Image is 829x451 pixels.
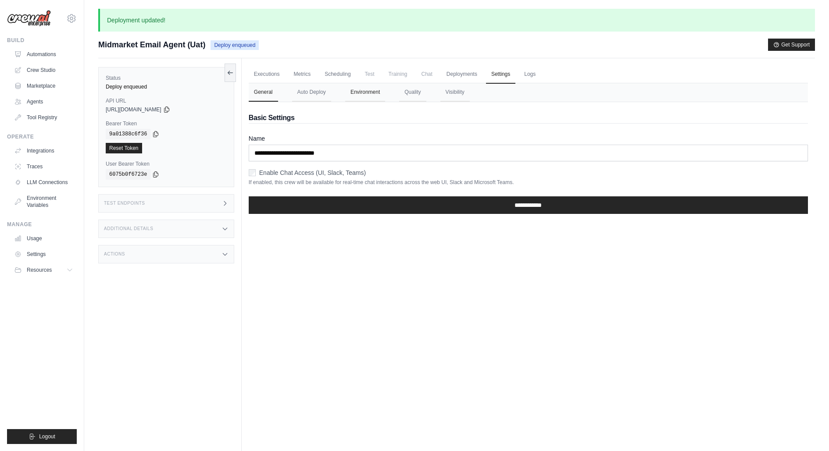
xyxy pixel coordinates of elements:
label: Bearer Token [106,120,227,127]
img: Logo [7,10,51,27]
span: Logout [39,433,55,440]
a: Metrics [289,65,316,84]
span: Training is not available until the deployment is complete [383,65,413,83]
div: Deploy enqueued [106,83,227,90]
button: Auto Deploy [292,83,331,102]
span: Midmarket Email Agent (Uat) [98,39,205,51]
nav: Tabs [249,83,808,102]
a: Tool Registry [11,110,77,124]
a: LLM Connections [11,175,77,189]
span: Resources [27,266,52,273]
label: Name [249,134,808,143]
a: Settings [11,247,77,261]
label: Status [106,75,227,82]
h3: Test Endpoints [104,201,145,206]
a: Executions [249,65,285,84]
a: Agents [11,95,77,109]
label: User Bearer Token [106,160,227,167]
a: Integrations [11,144,77,158]
a: Logs [519,65,541,84]
button: Get Support [768,39,815,51]
p: Deployment updated! [98,9,815,32]
div: Build [7,37,77,44]
span: Deploy enqueued [211,40,259,50]
button: Logout [7,429,77,444]
h2: Basic Settings [249,113,808,123]
h3: Actions [104,252,125,257]
a: Marketplace [11,79,77,93]
a: Crew Studio [11,63,77,77]
div: Manage [7,221,77,228]
span: Chat is not available until the deployment is complete [416,65,438,83]
a: Usage [11,231,77,245]
a: Scheduling [319,65,356,84]
a: Traces [11,160,77,174]
p: If enabled, this crew will be available for real-time chat interactions across the web UI, Slack ... [249,179,808,186]
a: Reset Token [106,143,142,153]
span: [URL][DOMAIN_NAME] [106,106,161,113]
code: 6075b0f6723e [106,169,150,180]
label: API URL [106,97,227,104]
a: Settings [486,65,515,84]
button: General [249,83,278,102]
div: Operate [7,133,77,140]
button: Visibility [440,83,470,102]
a: Environment Variables [11,191,77,212]
button: Resources [11,263,77,277]
span: Test [360,65,380,83]
label: Enable Chat Access (UI, Slack, Teams) [259,168,366,177]
button: Quality [399,83,426,102]
a: Deployments [441,65,482,84]
h3: Additional Details [104,226,153,231]
a: Automations [11,47,77,61]
code: 9a01388c6f36 [106,129,150,139]
button: Environment [345,83,385,102]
